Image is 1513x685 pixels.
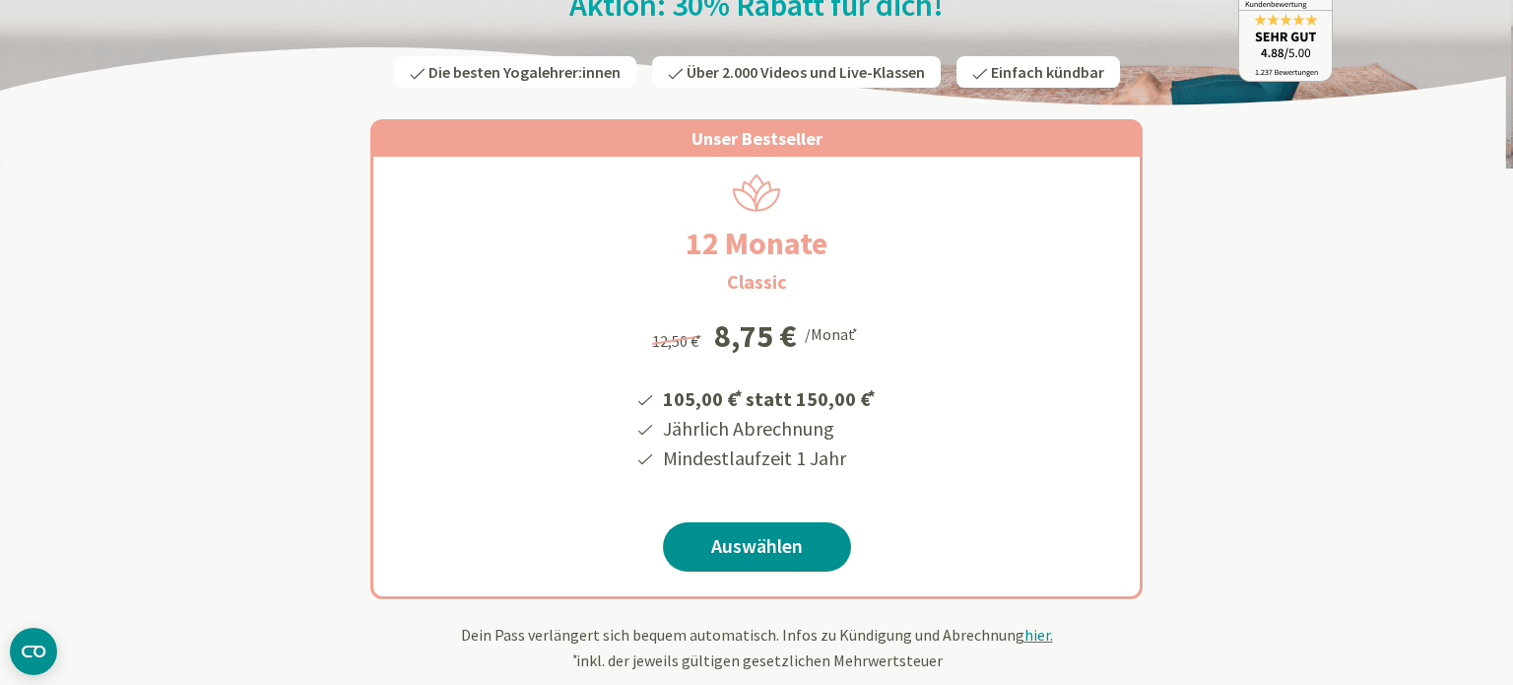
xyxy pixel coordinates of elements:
div: 8,75 € [714,320,797,352]
span: Die besten Yogalehrer:innen [428,62,621,82]
div: /Monat [805,320,861,346]
span: Unser Bestseller [691,127,822,150]
span: Einfach kündbar [991,62,1104,82]
h2: 12 Monate [638,220,875,267]
span: 12,50 € [652,331,704,351]
span: inkl. der jeweils gültigen gesetzlichen Mehrwertsteuer [570,651,943,670]
div: Dein Pass verlängert sich bequem automatisch. Infos zu Kündigung und Abrechnung [180,623,1333,672]
button: CMP-Widget öffnen [10,628,57,675]
li: Mindestlaufzeit 1 Jahr [660,444,879,473]
span: Über 2.000 Videos und Live-Klassen [687,62,925,82]
li: 105,00 € statt 150,00 € [660,380,879,414]
li: Jährlich Abrechnung [660,414,879,444]
h3: Classic [727,267,787,297]
a: Auswählen [663,522,851,572]
span: hier. [1024,625,1053,645]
